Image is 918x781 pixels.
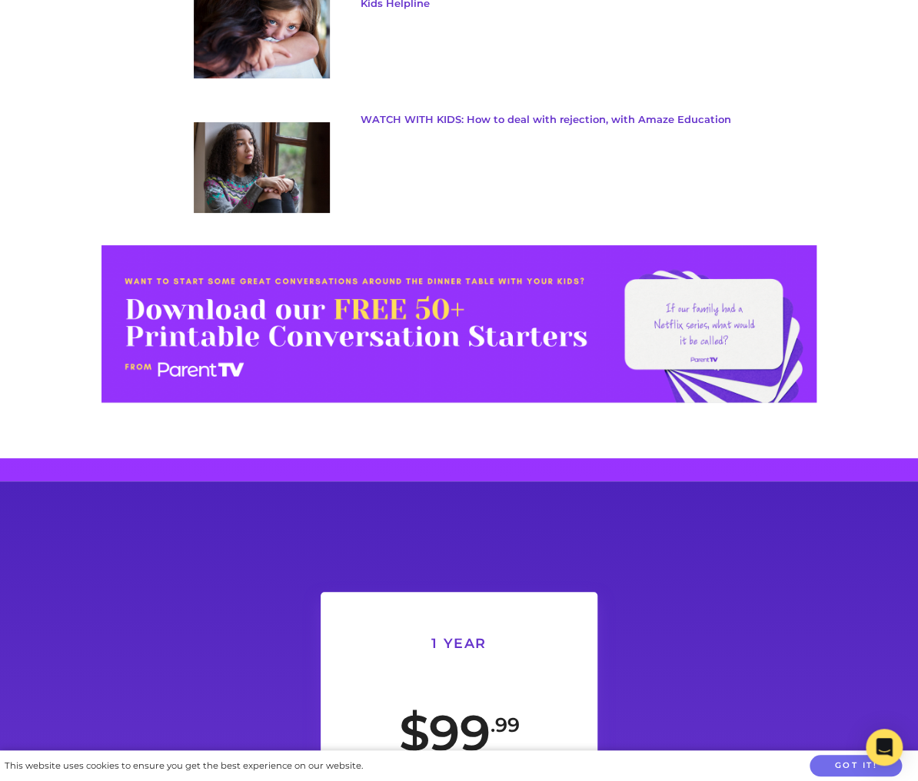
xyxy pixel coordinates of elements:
[194,122,330,213] img: A teenager who appears upset
[866,729,903,766] div: Open Intercom Messenger
[358,636,560,650] h6: 1 Year
[5,758,363,774] div: This website uses cookies to ensure you get the best experience on our website.
[491,713,520,736] sup: .99
[810,755,902,777] button: Got it!
[361,113,731,125] a: WATCH WITH KIDS: How to deal with rejection, with Amaze Education
[101,245,817,403] img: 19af42db-36e6-4211-b2a4-22a3bc3fdfc9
